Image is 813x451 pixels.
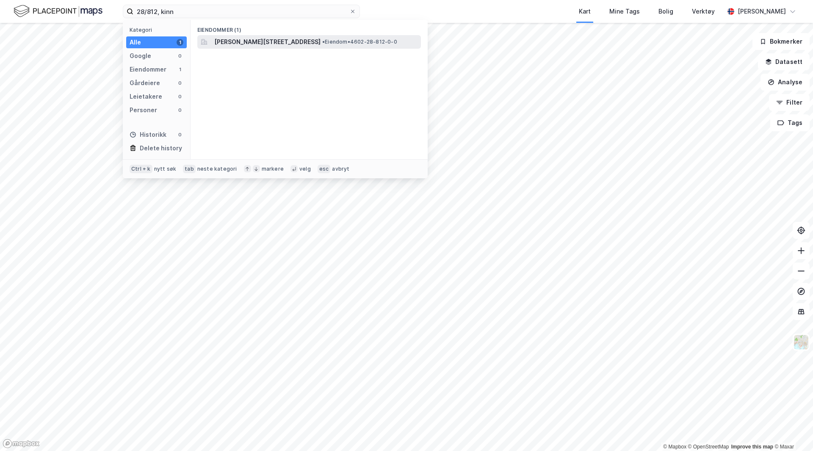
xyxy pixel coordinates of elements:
a: Mapbox [663,444,686,450]
div: Ctrl + k [130,165,152,173]
button: Filter [769,94,810,111]
div: Historikk [130,130,166,140]
div: esc [318,165,331,173]
div: Kart [579,6,591,17]
div: Gårdeiere [130,78,160,88]
button: Datasett [758,53,810,70]
div: Kontrollprogram for chat [771,410,813,451]
a: Improve this map [731,444,773,450]
button: Bokmerker [752,33,810,50]
a: Mapbox homepage [3,439,40,448]
button: Tags [770,114,810,131]
div: 0 [177,53,183,59]
div: 0 [177,80,183,86]
div: avbryt [332,166,349,172]
img: Z [793,334,809,350]
div: markere [262,166,284,172]
div: Mine Tags [609,6,640,17]
div: Alle [130,37,141,47]
img: logo.f888ab2527a4732fd821a326f86c7f29.svg [14,4,102,19]
div: nytt søk [154,166,177,172]
div: Kategori [130,27,187,33]
div: 0 [177,107,183,113]
div: 1 [177,39,183,46]
input: Søk på adresse, matrikkel, gårdeiere, leietakere eller personer [133,5,349,18]
div: Google [130,51,151,61]
div: 1 [177,66,183,73]
div: Bolig [658,6,673,17]
div: Delete history [140,143,182,153]
div: 0 [177,93,183,100]
div: Leietakere [130,91,162,102]
span: • [322,39,325,45]
div: velg [299,166,311,172]
div: Verktøy [692,6,715,17]
iframe: Chat Widget [771,410,813,451]
button: Analyse [760,74,810,91]
span: [PERSON_NAME][STREET_ADDRESS] [214,37,321,47]
a: OpenStreetMap [688,444,729,450]
div: Personer [130,105,157,115]
div: [PERSON_NAME] [738,6,786,17]
div: Eiendommer (1) [191,20,428,35]
span: Eiendom • 4602-28-812-0-0 [322,39,397,45]
div: Eiendommer [130,64,166,75]
div: neste kategori [197,166,237,172]
div: 0 [177,131,183,138]
div: tab [183,165,196,173]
